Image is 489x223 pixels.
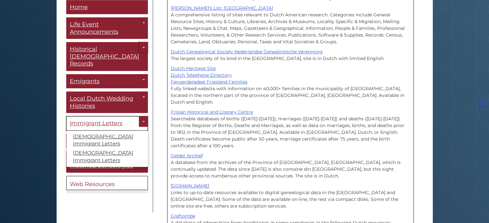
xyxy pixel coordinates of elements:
a: Immigrant Letters [66,116,148,131]
a: Back to Top [475,102,487,108]
a: Graftombe [171,213,195,219]
a: Life Event Announcements [66,18,148,39]
span: Immigrant Letters [70,120,122,127]
a: Frisian Historical and Literary Centre [171,109,253,115]
a: Dutch Heritage Site [171,65,216,71]
p: The largest society of its kind in the [GEOGRAPHIC_DATA], site is in Dutch with limited English. [171,48,410,62]
a: Local Dutch Wedding Histories [66,92,148,113]
span: Local Dutch Wedding Histories [70,95,133,110]
p: Searchable databases of births ([DATE]-[DATE]), marriages ([DATE]-[DATE]) and deaths ([DATE]-[DAT... [171,109,410,149]
span: Emigrants [70,78,100,85]
p: A database from the archives of the Province of [GEOGRAPHIC_DATA], [GEOGRAPHIC_DATA], which is co... [171,152,410,179]
a: Ferwerderadeel Friesland Families [171,79,248,85]
span: Life Event Announcements [70,21,118,36]
a: Web Resources [66,176,148,190]
span: Historical [DEMOGRAPHIC_DATA] Records [70,46,139,67]
p: A comprehensive listing of sites relevant to Dutch American research. Categories include General ... [171,5,410,45]
p: Links to up-to-date resources available to digital genealogical data in the [GEOGRAPHIC_DATA] and... [171,183,410,210]
a: Gelder Archief [171,153,203,159]
a: Dutch Telephone Directory [171,72,232,78]
a: Emigrants [66,74,148,89]
p: Fully linked website with information on 40,000+ families in the municipality of [GEOGRAPHIC_DATA... [171,65,410,106]
a: Historical [DEMOGRAPHIC_DATA] Records [66,42,148,71]
span: Home [70,4,88,11]
a: [DEMOGRAPHIC_DATA] Immigrant Letters [67,149,148,166]
a: Dutch Genealogical Society Nederlandse Genealogische Vereniging [171,49,323,55]
span: Web Resources [70,181,115,188]
a: [DEMOGRAPHIC_DATA] Immigrant Letters [67,132,148,149]
a: [PERSON_NAME]'s List: [GEOGRAPHIC_DATA] [171,5,273,11]
a: [DOMAIN_NAME] [171,183,209,189]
